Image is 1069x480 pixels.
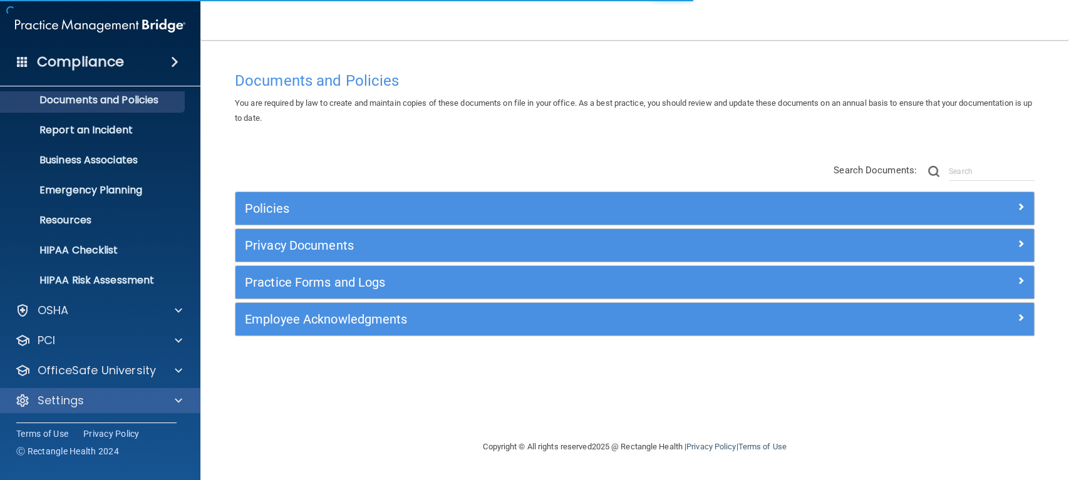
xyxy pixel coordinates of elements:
[37,53,124,71] h4: Compliance
[15,393,182,408] a: Settings
[245,238,825,252] h5: Privacy Documents
[8,154,179,166] p: Business Associates
[16,445,119,457] span: Ⓒ Rectangle Health 2024
[245,235,1025,255] a: Privacy Documents
[38,363,156,378] p: OfficeSafe University
[686,442,736,451] a: Privacy Policy
[245,272,1025,292] a: Practice Forms and Logs
[83,427,140,440] a: Privacy Policy
[38,303,69,318] p: OSHA
[406,427,864,467] div: Copyright © All rights reserved 2025 @ Rectangle Health | |
[235,73,1035,89] h4: Documents and Policies
[245,202,825,215] h5: Policies
[15,363,182,378] a: OfficeSafe University
[245,309,1025,329] a: Employee Acknowledgments
[38,333,55,348] p: PCI
[245,312,825,326] h5: Employee Acknowledgments
[38,393,84,408] p: Settings
[8,214,179,227] p: Resources
[928,166,939,177] img: ic-search.3b580494.png
[8,274,179,287] p: HIPAA Risk Assessment
[15,303,182,318] a: OSHA
[738,442,786,451] a: Terms of Use
[8,124,179,136] p: Report an Incident
[852,391,1054,441] iframe: Drift Widget Chat Controller
[16,427,68,440] a: Terms of Use
[949,162,1035,181] input: Search
[245,198,1025,218] a: Policies
[15,13,185,38] img: PMB logo
[245,275,825,289] h5: Practice Forms and Logs
[834,165,917,176] span: Search Documents:
[8,244,179,257] p: HIPAA Checklist
[15,333,182,348] a: PCI
[8,94,179,106] p: Documents and Policies
[8,184,179,197] p: Emergency Planning
[235,98,1032,123] span: You are required by law to create and maintain copies of these documents on file in your office. ...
